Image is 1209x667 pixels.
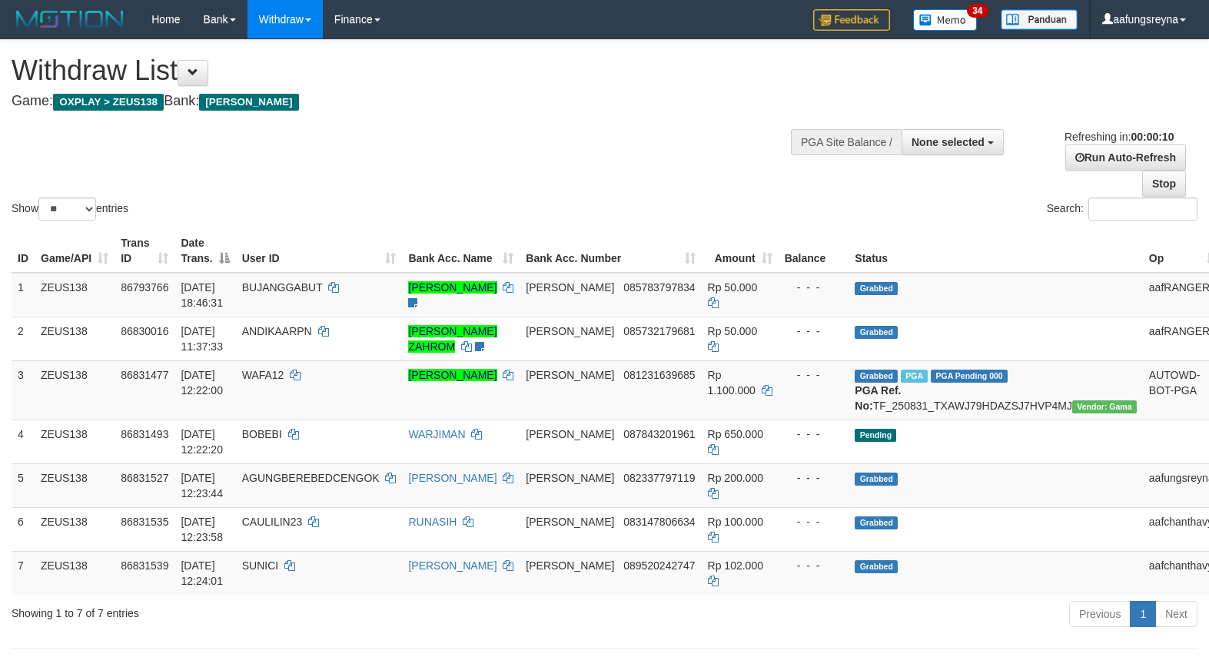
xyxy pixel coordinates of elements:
span: Rp 100.000 [708,516,763,528]
img: MOTION_logo.png [12,8,128,31]
span: [PERSON_NAME] [199,94,298,111]
span: [DATE] 12:24:01 [181,559,223,587]
span: Grabbed [855,516,898,529]
td: 4 [12,420,35,463]
div: - - - [785,558,843,573]
div: - - - [785,324,843,339]
span: Rp 102.000 [708,559,763,572]
a: [PERSON_NAME] [408,472,497,484]
span: None selected [912,136,985,148]
span: Copy 087843201961 to clipboard [623,428,695,440]
span: [PERSON_NAME] [526,428,614,440]
span: [PERSON_NAME] [526,516,614,528]
span: 86831535 [121,516,168,528]
td: 2 [12,317,35,360]
td: ZEUS138 [35,273,115,317]
span: [PERSON_NAME] [526,281,614,294]
b: PGA Ref. No: [855,384,901,412]
td: ZEUS138 [35,507,115,551]
span: Rp 650.000 [708,428,763,440]
a: Run Auto-Refresh [1065,144,1186,171]
span: Grabbed [855,326,898,339]
span: 86830016 [121,325,168,337]
span: ANDIKAARPN [242,325,312,337]
span: Copy 089520242747 to clipboard [623,559,695,572]
span: 86831477 [121,369,168,381]
th: User ID: activate to sort column ascending [236,229,403,273]
span: Rp 1.100.000 [708,369,756,397]
input: Search: [1088,197,1197,221]
a: 1 [1130,601,1156,627]
span: [PERSON_NAME] [526,559,614,572]
td: 5 [12,463,35,507]
span: [DATE] 18:46:31 [181,281,223,309]
span: 86831493 [121,428,168,440]
th: Bank Acc. Name: activate to sort column ascending [402,229,520,273]
th: Date Trans.: activate to sort column descending [174,229,235,273]
span: BOBEBI [242,428,282,440]
span: Copy 085783797834 to clipboard [623,281,695,294]
span: CAULILIN23 [242,516,303,528]
span: Grabbed [855,282,898,295]
span: Grabbed [855,370,898,383]
a: RUNASIH [408,516,457,528]
div: - - - [785,367,843,383]
span: Copy 083147806634 to clipboard [623,516,695,528]
td: 3 [12,360,35,420]
span: OXPLAY > ZEUS138 [53,94,164,111]
span: Refreshing in: [1065,131,1174,143]
th: Status [849,229,1142,273]
span: Rp 50.000 [708,325,758,337]
span: Vendor URL: https://trx31.1velocity.biz [1072,400,1137,413]
img: panduan.png [1001,9,1078,30]
div: PGA Site Balance / [791,129,902,155]
span: [PERSON_NAME] [526,472,614,484]
span: Marked by aafRornrotha [901,370,928,383]
a: [PERSON_NAME] [408,559,497,572]
span: 34 [967,4,988,18]
button: None selected [902,129,1004,155]
div: - - - [785,280,843,295]
td: ZEUS138 [35,551,115,595]
strong: 00:00:10 [1131,131,1174,143]
td: 6 [12,507,35,551]
span: [PERSON_NAME] [526,369,614,381]
td: ZEUS138 [35,317,115,360]
span: Copy 085732179681 to clipboard [623,325,695,337]
td: ZEUS138 [35,360,115,420]
h4: Game: Bank: [12,94,791,109]
span: Grabbed [855,560,898,573]
a: [PERSON_NAME] [408,281,497,294]
td: TF_250831_TXAWJ79HDAZSJ7HVP4MJ [849,360,1142,420]
span: Rp 200.000 [708,472,763,484]
th: Game/API: activate to sort column ascending [35,229,115,273]
label: Search: [1047,197,1197,221]
span: Copy 081231639685 to clipboard [623,369,695,381]
span: WAFA12 [242,369,284,381]
span: 86793766 [121,281,168,294]
span: Grabbed [855,473,898,486]
h1: Withdraw List [12,55,791,86]
img: Button%20Memo.svg [913,9,978,31]
span: [DATE] 12:23:58 [181,516,223,543]
select: Showentries [38,197,96,221]
td: ZEUS138 [35,420,115,463]
th: ID [12,229,35,273]
a: [PERSON_NAME] [408,369,497,381]
span: PGA Pending [931,370,1008,383]
th: Bank Acc. Number: activate to sort column ascending [520,229,701,273]
th: Amount: activate to sort column ascending [702,229,779,273]
span: [DATE] 11:37:33 [181,325,223,353]
span: [DATE] 12:22:20 [181,428,223,456]
th: Balance [779,229,849,273]
span: [DATE] 12:22:00 [181,369,223,397]
span: Copy 082337797119 to clipboard [623,472,695,484]
a: Previous [1069,601,1131,627]
a: Next [1155,601,1197,627]
th: Trans ID: activate to sort column ascending [115,229,174,273]
span: SUNICI [242,559,278,572]
span: [DATE] 12:23:44 [181,472,223,499]
span: AGUNGBEREBEDCENGOK [242,472,380,484]
div: - - - [785,514,843,529]
span: Rp 50.000 [708,281,758,294]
